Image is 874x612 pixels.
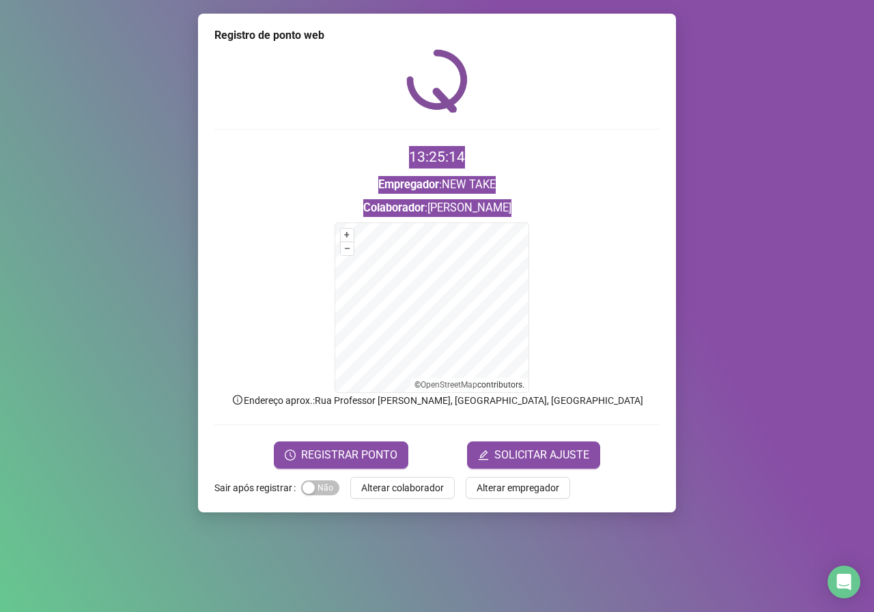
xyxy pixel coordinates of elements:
button: REGISTRAR PONTO [274,441,408,469]
span: Alterar colaborador [361,480,444,495]
h3: : [PERSON_NAME] [214,199,660,217]
span: SOLICITAR AJUSTE [494,447,589,463]
button: – [341,242,354,255]
p: Endereço aprox. : Rua Professor [PERSON_NAME], [GEOGRAPHIC_DATA], [GEOGRAPHIC_DATA] [214,393,660,408]
span: clock-circle [285,450,296,461]
span: Alterar empregador [477,480,559,495]
button: editSOLICITAR AJUSTE [467,441,600,469]
button: Alterar empregador [466,477,570,499]
label: Sair após registrar [214,477,301,499]
li: © contributors. [414,380,524,390]
span: info-circle [231,394,244,406]
img: QRPoint [406,49,468,113]
strong: Empregador [378,178,439,191]
div: Registro de ponto web [214,27,660,44]
div: Open Intercom Messenger [828,566,860,598]
button: + [341,229,354,242]
a: OpenStreetMap [421,380,477,390]
h3: : NEW TAKE [214,176,660,194]
button: Alterar colaborador [350,477,455,499]
strong: Colaborador [363,201,425,214]
span: REGISTRAR PONTO [301,447,397,463]
span: edit [478,450,489,461]
time: 13:25:14 [409,149,465,165]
